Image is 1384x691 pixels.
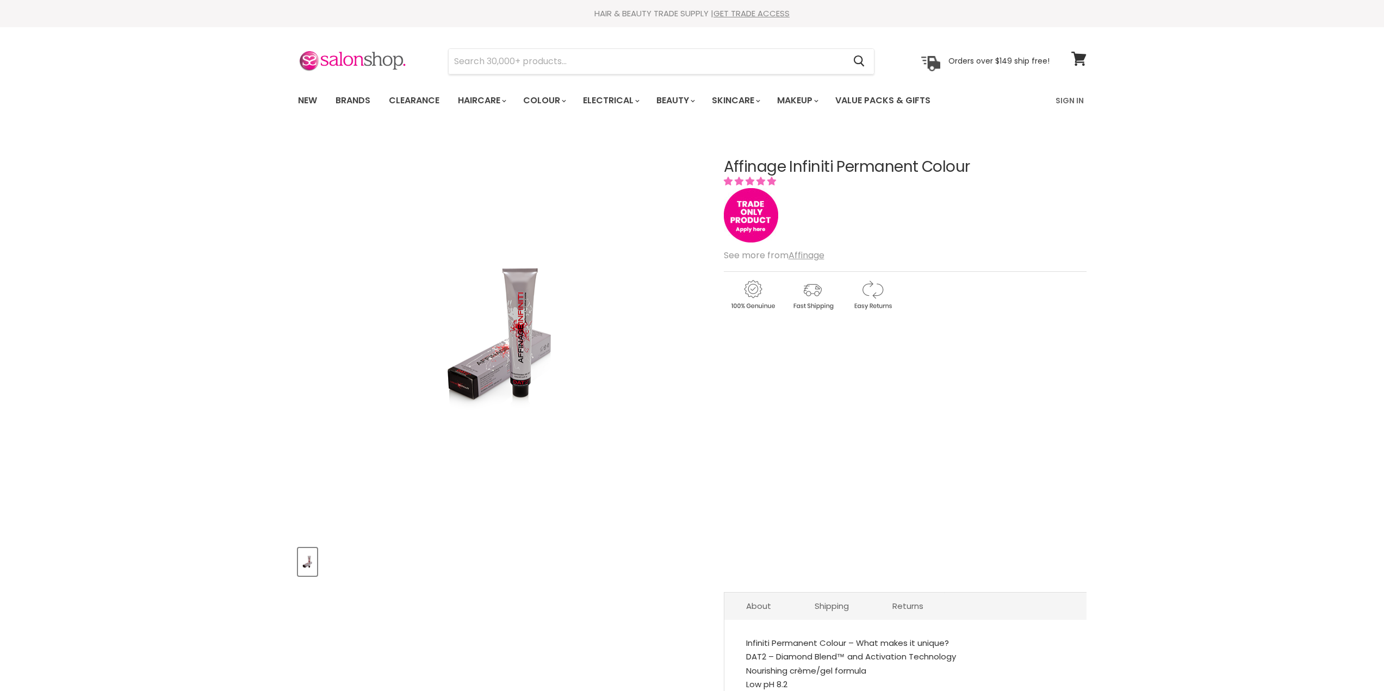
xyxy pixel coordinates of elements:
img: shipping.gif [784,278,841,312]
a: Shipping [793,593,871,619]
button: Search [845,49,874,74]
a: New [290,89,325,112]
span: See more from [724,249,824,262]
form: Product [448,48,874,74]
a: Skincare [704,89,767,112]
span: 5.00 stars [724,175,778,188]
a: Brands [327,89,378,112]
img: tradeonly_small.jpg [724,188,778,242]
a: Haircare [450,89,513,112]
ul: Main menu [290,85,994,116]
button: Affinage Infiniti Permanent Colour [298,548,317,576]
div: Product thumbnails [296,545,706,576]
a: GET TRADE ACCESS [713,8,790,19]
a: Value Packs & Gifts [827,89,939,112]
a: Electrical [575,89,646,112]
a: Affinage [789,249,824,262]
img: genuine.gif [724,278,781,312]
div: Affinage Infiniti Permanent Colour image. Click or Scroll to Zoom. [298,132,704,538]
nav: Main [284,85,1100,116]
div: HAIR & BEAUTY TRADE SUPPLY | [284,8,1100,19]
p: Orders over $149 ship free! [948,56,1050,66]
a: Sign In [1049,89,1090,112]
a: Clearance [381,89,448,112]
img: returns.gif [843,278,901,312]
a: Colour [515,89,573,112]
a: Beauty [648,89,702,112]
a: About [724,593,793,619]
div: Infiniti Permanent Colour – What makes it unique? [746,636,1065,650]
li: Nourishing crème/gel formula [746,664,1065,678]
a: Makeup [769,89,825,112]
img: Affinage Infiniti Permanent Colour [406,191,596,477]
input: Search [449,49,845,74]
h1: Affinage Infiniti Permanent Colour [724,159,1087,176]
li: DAT2 – Diamond Blend™ and Activation Technology [746,650,1065,664]
img: Affinage Infiniti Permanent Colour [299,549,316,575]
a: Returns [871,593,945,619]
